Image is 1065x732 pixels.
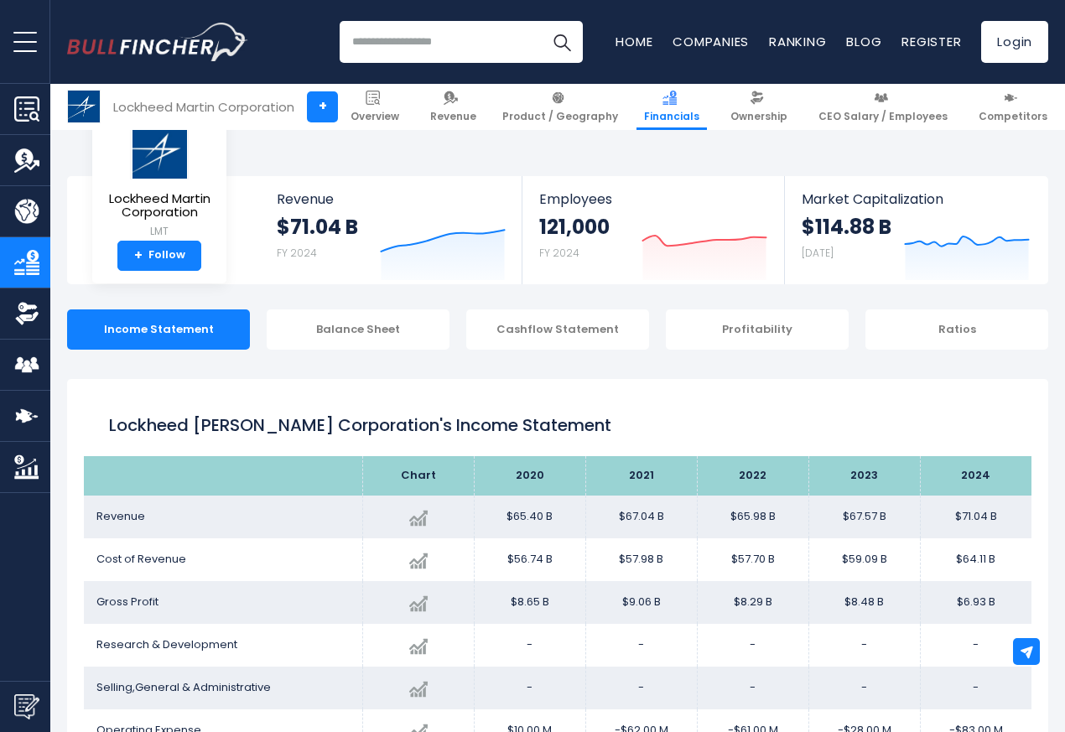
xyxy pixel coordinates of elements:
td: $57.98 B [585,538,697,581]
span: Competitors [979,110,1047,123]
th: Chart [362,456,474,496]
a: + [307,91,338,122]
span: Employees [539,191,766,207]
td: $71.04 B [920,496,1031,538]
th: 2020 [474,456,585,496]
td: $59.09 B [808,538,920,581]
div: Income Statement [67,309,250,350]
a: Go to homepage [67,23,247,61]
strong: 121,000 [539,214,610,240]
span: Ownership [730,110,787,123]
td: $67.57 B [808,496,920,538]
div: Lockheed Martin Corporation [113,97,294,117]
td: - [697,667,808,709]
span: Revenue [430,110,476,123]
small: LMT [106,224,213,239]
a: Employees 121,000 FY 2024 [522,176,783,284]
span: Product / Geography [502,110,618,123]
img: LMT logo [130,123,189,179]
a: +Follow [117,241,201,271]
strong: $71.04 B [277,214,358,240]
a: Ranking [769,33,826,50]
span: Cost of Revenue [96,551,186,567]
span: Lockheed Martin Corporation [106,192,213,220]
td: $6.93 B [920,581,1031,624]
td: $8.29 B [697,581,808,624]
td: $9.06 B [585,581,697,624]
a: Lockheed Martin Corporation LMT [105,122,214,241]
a: Overview [343,84,407,130]
div: Cashflow Statement [466,309,649,350]
th: 2022 [697,456,808,496]
span: Research & Development [96,636,237,652]
td: $8.48 B [808,581,920,624]
a: Companies [673,33,749,50]
a: Register [901,33,961,50]
small: FY 2024 [277,246,317,260]
span: Revenue [277,191,506,207]
img: Ownership [14,301,39,326]
strong: $114.88 B [802,214,891,240]
td: - [585,624,697,667]
td: - [920,667,1031,709]
a: Ownership [723,84,795,130]
a: Home [616,33,652,50]
a: Login [981,21,1048,63]
td: - [697,624,808,667]
a: CEO Salary / Employees [811,84,955,130]
td: $57.70 B [697,538,808,581]
td: $65.40 B [474,496,585,538]
small: FY 2024 [539,246,579,260]
a: Competitors [971,84,1055,130]
td: - [920,624,1031,667]
td: - [474,624,585,667]
span: Gross Profit [96,594,158,610]
a: Financials [636,84,707,130]
td: - [808,667,920,709]
td: $67.04 B [585,496,697,538]
small: [DATE] [802,246,834,260]
a: Product / Geography [495,84,626,130]
td: $65.98 B [697,496,808,538]
th: 2021 [585,456,697,496]
a: Revenue $71.04 B FY 2024 [260,176,522,284]
td: $56.74 B [474,538,585,581]
div: Ratios [865,309,1048,350]
a: Revenue [423,84,484,130]
span: Overview [351,110,399,123]
img: LMT logo [68,91,100,122]
td: $64.11 B [920,538,1031,581]
span: Revenue [96,508,145,524]
th: 2024 [920,456,1031,496]
div: Profitability [666,309,849,350]
span: Market Capitalization [802,191,1030,207]
td: $8.65 B [474,581,585,624]
strong: + [134,248,143,263]
h1: Lockheed [PERSON_NAME] Corporation's Income Statement [109,413,1006,438]
td: - [585,667,697,709]
a: Market Capitalization $114.88 B [DATE] [785,176,1047,284]
th: 2023 [808,456,920,496]
span: Selling,General & Administrative [96,679,271,695]
button: Search [541,21,583,63]
span: CEO Salary / Employees [818,110,948,123]
span: Financials [644,110,699,123]
td: - [808,624,920,667]
img: Bullfincher logo [67,23,248,61]
div: Balance Sheet [267,309,449,350]
a: Blog [846,33,881,50]
td: - [474,667,585,709]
